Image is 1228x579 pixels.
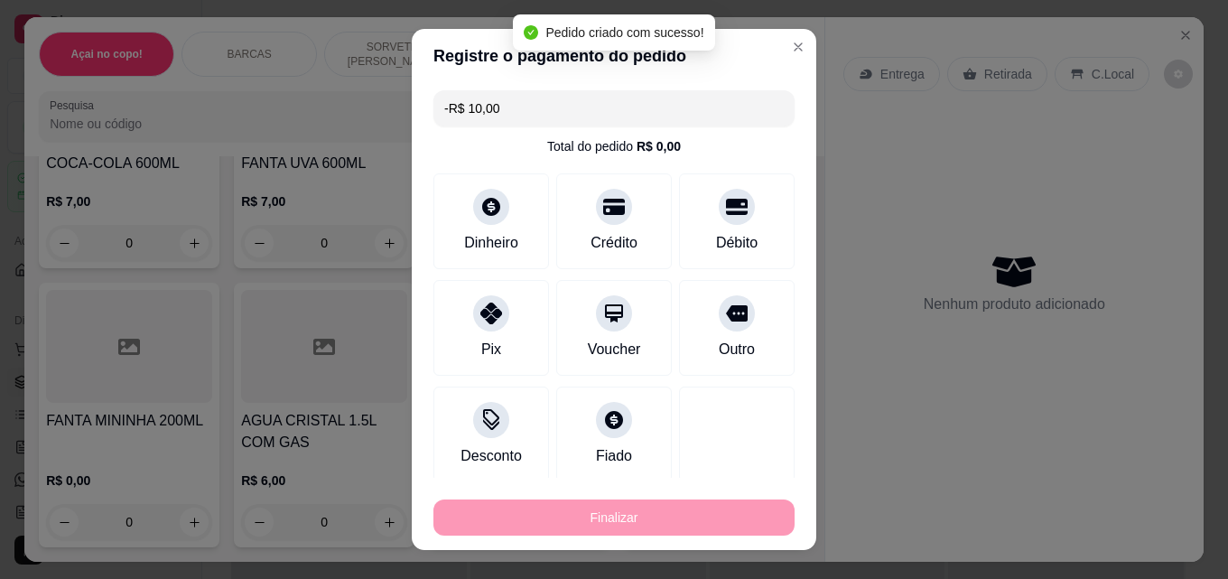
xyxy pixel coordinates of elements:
div: Voucher [588,339,641,360]
div: Outro [719,339,755,360]
header: Registre o pagamento do pedido [412,29,816,83]
button: Close [784,33,813,61]
span: Pedido criado com sucesso! [545,25,703,40]
input: Ex.: hambúrguer de cordeiro [444,90,784,126]
div: Desconto [460,445,522,467]
div: Total do pedido [547,137,681,155]
div: Débito [716,232,758,254]
div: Crédito [591,232,637,254]
div: Fiado [596,445,632,467]
div: Dinheiro [464,232,518,254]
div: R$ 0,00 [637,137,681,155]
span: check-circle [524,25,538,40]
div: Pix [481,339,501,360]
